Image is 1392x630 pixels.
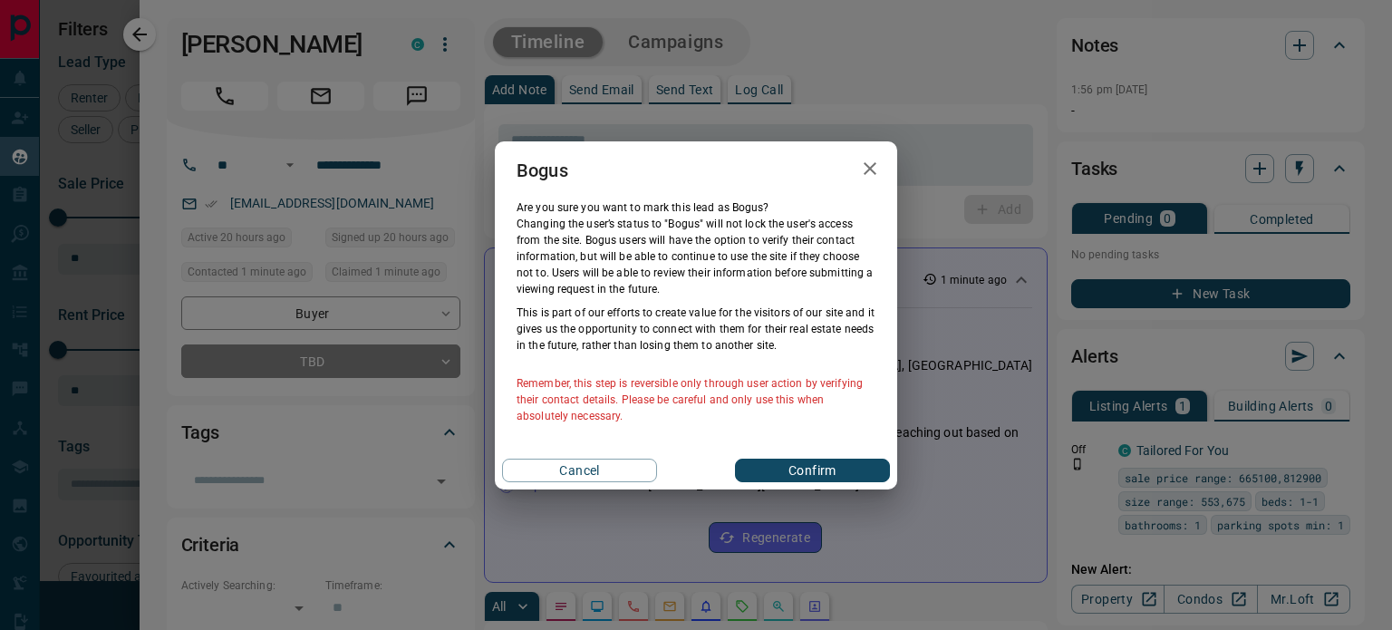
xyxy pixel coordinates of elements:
p: This is part of our efforts to create value for the visitors of our site and it gives us the oppo... [517,305,875,354]
p: Are you sure you want to mark this lead as Bogus ? [517,199,875,216]
button: Confirm [735,459,890,482]
button: Cancel [502,459,657,482]
p: Changing the user’s status to "Bogus" will not lock the user's access from the site. Bogus users ... [517,216,875,297]
h2: Bogus [495,141,590,199]
p: Remember, this step is reversible only through user action by verifying their contact details. Pl... [517,375,875,424]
